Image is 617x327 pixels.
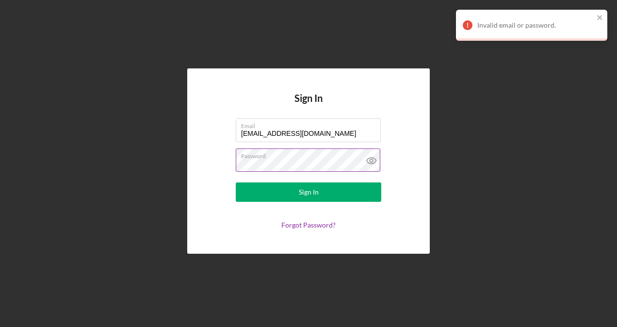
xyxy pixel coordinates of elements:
div: Invalid email or password. [477,21,594,29]
h4: Sign In [294,93,323,118]
div: Sign In [299,182,319,202]
label: Email [241,119,381,130]
label: Password [241,149,381,160]
a: Forgot Password? [281,221,336,229]
button: close [597,14,603,23]
button: Sign In [236,182,381,202]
